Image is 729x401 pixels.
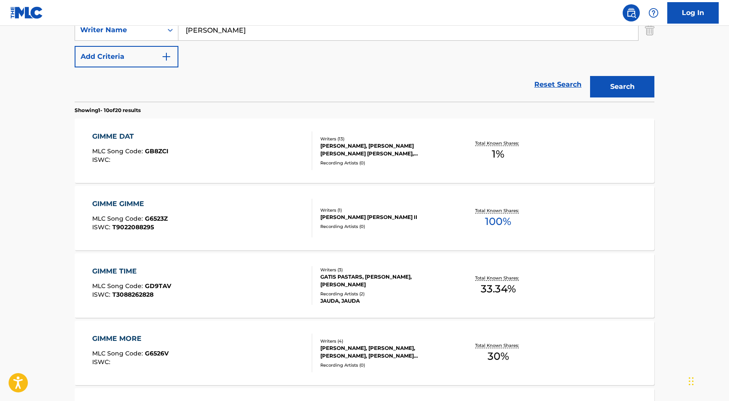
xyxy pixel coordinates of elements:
[320,136,450,142] div: Writers ( 13 )
[92,199,168,209] div: GIMME GIMME
[475,207,521,214] p: Total Known Shares:
[320,344,450,360] div: [PERSON_NAME], [PERSON_NAME], [PERSON_NAME], [PERSON_NAME] [PERSON_NAME]
[145,282,171,290] span: GD9TAV
[112,291,154,298] span: T3088262828
[145,215,168,222] span: G6523Z
[92,156,112,164] span: ISWC :
[320,338,450,344] div: Writers ( 4 )
[80,25,157,35] div: Writer Name
[92,223,112,231] span: ISWC :
[320,362,450,368] div: Recording Artists ( 0 )
[92,291,112,298] span: ISWC :
[92,282,145,290] span: MLC Song Code :
[475,275,521,281] p: Total Known Shares:
[488,349,509,364] span: 30 %
[623,4,640,21] a: Public Search
[320,207,450,213] div: Writers ( 1 )
[492,146,504,162] span: 1 %
[320,273,450,289] div: GATIS PASTARS, [PERSON_NAME], [PERSON_NAME]
[92,334,169,344] div: GIMME MORE
[112,223,154,231] span: T9022088295
[92,349,145,357] span: MLC Song Code :
[92,215,145,222] span: MLC Song Code :
[626,8,636,18] img: search
[92,147,145,155] span: MLC Song Code :
[75,46,178,67] button: Add Criteria
[10,6,43,19] img: MLC Logo
[92,358,112,366] span: ISWC :
[92,131,169,142] div: GIMME DAT
[689,368,694,394] div: Drag
[485,214,511,229] span: 100 %
[320,267,450,273] div: Writers ( 3 )
[75,106,141,114] p: Showing 1 - 10 of 20 results
[320,142,450,158] div: [PERSON_NAME], [PERSON_NAME] [PERSON_NAME] [PERSON_NAME], [PERSON_NAME] [PERSON_NAME] [PERSON_NAM...
[481,281,516,297] span: 33.34 %
[75,118,654,183] a: GIMME DATMLC Song Code:GB8ZCIISWC:Writers (13)[PERSON_NAME], [PERSON_NAME] [PERSON_NAME] [PERSON_...
[475,342,521,349] p: Total Known Shares:
[645,4,662,21] div: Help
[320,297,450,305] div: JAUDA, JAUDA
[320,213,450,221] div: [PERSON_NAME] [PERSON_NAME] II
[648,8,659,18] img: help
[475,140,521,146] p: Total Known Shares:
[75,321,654,385] a: GIMME MOREMLC Song Code:G6526VISWC:Writers (4)[PERSON_NAME], [PERSON_NAME], [PERSON_NAME], [PERSO...
[686,360,729,401] iframe: Chat Widget
[320,223,450,230] div: Recording Artists ( 0 )
[320,291,450,297] div: Recording Artists ( 2 )
[145,349,169,357] span: G6526V
[645,19,654,41] img: Delete Criterion
[530,75,586,94] a: Reset Search
[667,2,719,24] a: Log In
[92,266,171,276] div: GIMME TIME
[590,76,654,97] button: Search
[145,147,169,155] span: GB8ZCI
[161,52,172,62] img: 9d2ae6d4665cec9f34b9.svg
[320,160,450,166] div: Recording Artists ( 0 )
[75,253,654,318] a: GIMME TIMEMLC Song Code:GD9TAVISWC:T3088262828Writers (3)GATIS PASTARS, [PERSON_NAME], [PERSON_NA...
[75,186,654,250] a: GIMME GIMMEMLC Song Code:G6523ZISWC:T9022088295Writers (1)[PERSON_NAME] [PERSON_NAME] IIRecording...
